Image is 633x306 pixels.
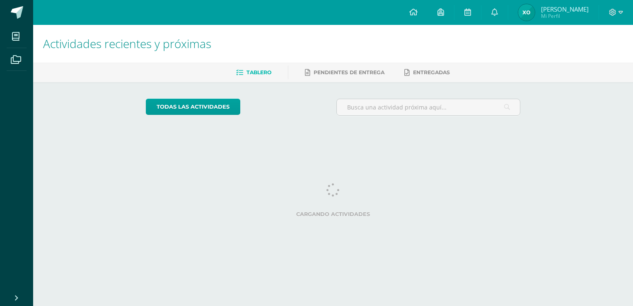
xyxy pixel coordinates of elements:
[43,36,211,51] span: Actividades recientes y próximas
[146,211,521,217] label: Cargando actividades
[413,69,450,75] span: Entregadas
[404,66,450,79] a: Entregadas
[236,66,271,79] a: Tablero
[541,12,589,19] span: Mi Perfil
[518,4,535,21] img: 908a9140ba353265005d14386c50dbce.png
[337,99,520,115] input: Busca una actividad próxima aquí...
[314,69,384,75] span: Pendientes de entrega
[541,5,589,13] span: [PERSON_NAME]
[146,99,240,115] a: todas las Actividades
[246,69,271,75] span: Tablero
[305,66,384,79] a: Pendientes de entrega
